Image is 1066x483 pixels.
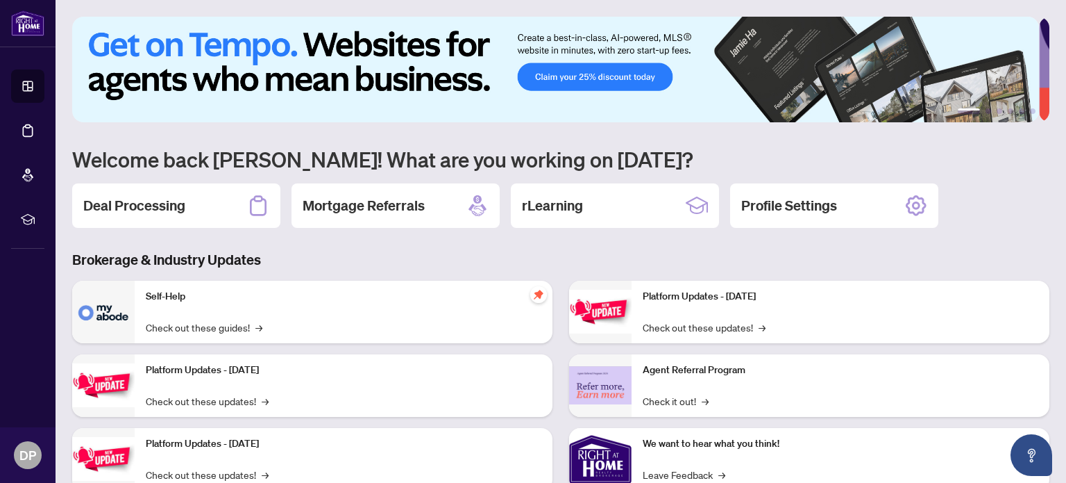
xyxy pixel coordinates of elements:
h2: Deal Processing [83,196,185,215]
span: → [262,467,269,482]
h2: Mortgage Referrals [303,196,425,215]
span: → [255,320,262,335]
h2: rLearning [522,196,583,215]
button: Open asap [1010,434,1052,476]
button: 2 [985,108,991,114]
a: Leave Feedback→ [643,467,725,482]
button: 1 [958,108,980,114]
button: 3 [997,108,1002,114]
button: 6 [1030,108,1035,114]
p: Agent Referral Program [643,363,1038,378]
h2: Profile Settings [741,196,837,215]
p: We want to hear what you think! [643,436,1038,452]
span: DP [19,445,36,465]
p: Self-Help [146,289,541,304]
a: Check out these updates!→ [146,467,269,482]
a: Check it out!→ [643,393,709,409]
span: → [702,393,709,409]
p: Platform Updates - [DATE] [146,363,541,378]
a: Check out these guides!→ [146,320,262,335]
h3: Brokerage & Industry Updates [72,250,1049,270]
span: → [718,467,725,482]
img: Slide 0 [72,17,1039,122]
p: Platform Updates - [DATE] [643,289,1038,304]
span: → [759,320,765,335]
button: 5 [1019,108,1024,114]
img: Platform Updates - September 16, 2025 [72,363,135,407]
span: → [262,393,269,409]
img: Platform Updates - June 23, 2025 [569,290,632,334]
h1: Welcome back [PERSON_NAME]! What are you working on [DATE]? [72,146,1049,172]
img: Platform Updates - July 21, 2025 [72,437,135,481]
a: Check out these updates!→ [643,320,765,335]
img: logo [11,10,44,36]
button: 4 [1008,108,1013,114]
a: Check out these updates!→ [146,393,269,409]
span: pushpin [530,286,547,303]
img: Self-Help [72,281,135,343]
p: Platform Updates - [DATE] [146,436,541,452]
img: Agent Referral Program [569,366,632,404]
